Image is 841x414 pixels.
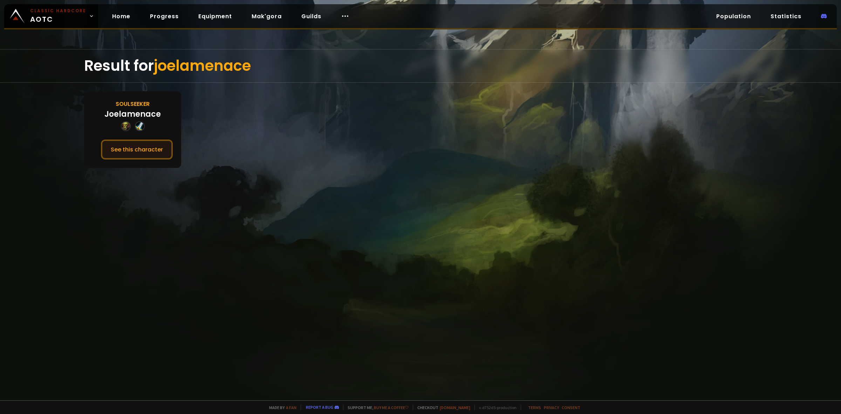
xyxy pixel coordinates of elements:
[246,9,287,23] a: Mak'gora
[154,55,251,76] span: joelamenace
[544,405,559,410] a: Privacy
[765,9,807,23] a: Statistics
[30,8,86,14] small: Classic Hardcore
[413,405,470,410] span: Checkout
[265,405,296,410] span: Made by
[296,9,327,23] a: Guilds
[84,49,757,82] div: Result for
[116,100,150,108] div: Soulseeker
[474,405,517,410] span: v. d752d5 - production
[286,405,296,410] a: a fan
[193,9,238,23] a: Equipment
[306,405,333,410] a: Report a bug
[107,9,136,23] a: Home
[101,140,173,160] button: See this character
[374,405,409,410] a: Buy me a coffee
[528,405,541,410] a: Terms
[30,8,86,25] span: AOTC
[343,405,409,410] span: Support me,
[440,405,470,410] a: [DOMAIN_NAME]
[562,405,580,410] a: Consent
[711,9,757,23] a: Population
[144,9,184,23] a: Progress
[104,108,161,120] div: Joelamenace
[4,4,98,28] a: Classic HardcoreAOTC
